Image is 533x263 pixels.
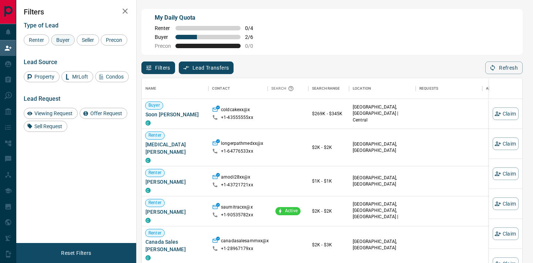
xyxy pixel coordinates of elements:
[32,74,57,80] span: Property
[145,78,157,99] div: Name
[221,246,253,252] p: +1- 28967179xx
[145,132,164,139] span: Renter
[56,247,96,259] button: Reset Filters
[221,182,253,188] p: +1- 43721721xx
[212,78,230,99] div: Contact
[353,78,371,99] div: Location
[155,34,171,40] span: Buyer
[353,104,412,123] p: [GEOGRAPHIC_DATA], [GEOGRAPHIC_DATA] | Central
[77,34,99,46] div: Seller
[145,218,151,223] div: condos.ca
[145,238,205,253] span: Canada Sales [PERSON_NAME]
[353,175,412,187] p: [GEOGRAPHIC_DATA], [GEOGRAPHIC_DATA]
[493,227,519,240] button: Claim
[221,238,269,246] p: canadasalesammxx@x
[88,110,125,116] span: Offer Request
[32,123,65,129] span: Sell Request
[145,200,164,206] span: Renter
[353,201,412,227] p: [GEOGRAPHIC_DATA], [GEOGRAPHIC_DATA], [GEOGRAPHIC_DATA] | [GEOGRAPHIC_DATA]
[95,71,129,82] div: Condos
[349,78,416,99] div: Location
[103,74,126,80] span: Condos
[416,78,482,99] div: Requests
[179,61,234,74] button: Lead Transfers
[24,95,60,102] span: Lead Request
[221,204,253,212] p: saumitracxx@x
[26,37,47,43] span: Renter
[485,61,523,74] button: Refresh
[271,78,296,99] div: Search
[54,37,72,43] span: Buyer
[312,178,345,184] p: $1K - $1K
[419,78,438,99] div: Requests
[145,178,205,186] span: [PERSON_NAME]
[24,121,67,132] div: Sell Request
[145,208,205,216] span: [PERSON_NAME]
[24,34,49,46] div: Renter
[353,239,412,251] p: [GEOGRAPHIC_DATA], [GEOGRAPHIC_DATA]
[353,141,412,154] p: [GEOGRAPHIC_DATA], [GEOGRAPHIC_DATA]
[24,22,58,29] span: Type of Lead
[221,148,253,154] p: +1- 64776533xx
[24,108,78,119] div: Viewing Request
[70,74,91,80] span: MrLoft
[145,158,151,163] div: condos.ca
[51,34,75,46] div: Buyer
[245,34,261,40] span: 2 / 6
[493,107,519,120] button: Claim
[24,71,60,82] div: Property
[145,255,151,260] div: condos.ca
[221,140,263,148] p: longerpathmedxx@x
[141,61,175,74] button: Filters
[493,167,519,180] button: Claim
[145,170,164,176] span: Renter
[282,208,301,214] span: Active
[221,114,253,121] p: +1- 43555555xx
[312,208,345,214] p: $2K - $2K
[24,59,57,66] span: Lead Source
[155,43,171,49] span: Precon
[103,37,125,43] span: Precon
[221,212,253,218] p: +1- 90535782xx
[145,141,205,156] span: [MEDICAL_DATA][PERSON_NAME]
[145,230,164,236] span: Renter
[155,13,261,22] p: My Daily Quota
[155,25,171,31] span: Renter
[245,25,261,31] span: 0 / 4
[493,137,519,150] button: Claim
[312,78,340,99] div: Search Range
[312,110,345,117] p: $269K - $345K
[101,34,127,46] div: Precon
[142,78,208,99] div: Name
[312,144,345,151] p: $2K - $2K
[32,110,75,116] span: Viewing Request
[493,197,519,210] button: Claim
[80,108,127,119] div: Offer Request
[312,242,345,248] p: $2K - $3K
[221,174,250,182] p: amodi28xx@x
[145,102,163,109] span: Buyer
[24,7,129,16] h2: Filters
[245,43,261,49] span: 0 / 0
[308,78,349,99] div: Search Range
[145,120,151,126] div: condos.ca
[221,107,250,114] p: coldcakexx@x
[145,111,205,118] span: Soon [PERSON_NAME]
[208,78,268,99] div: Contact
[145,188,151,193] div: condos.ca
[79,37,97,43] span: Seller
[61,71,93,82] div: MrLoft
